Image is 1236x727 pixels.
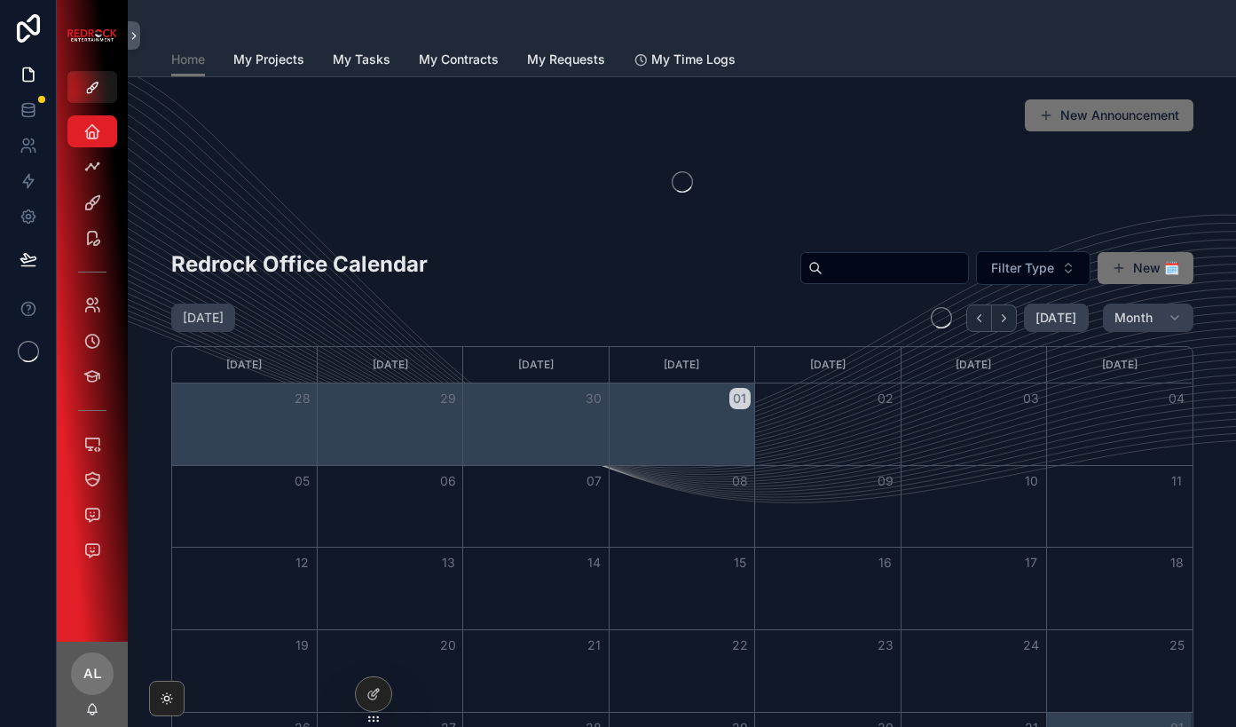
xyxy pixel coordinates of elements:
[1035,310,1077,326] span: [DATE]
[1103,304,1193,332] button: Month
[1020,635,1042,656] button: 24
[175,347,314,383] div: [DATE]
[875,635,896,656] button: 23
[1020,552,1042,573] button: 17
[437,552,459,573] button: 13
[729,388,751,409] button: 01
[729,470,751,492] button: 08
[67,29,117,42] img: App logo
[583,470,604,492] button: 07
[171,51,205,68] span: Home
[729,552,751,573] button: 15
[1166,635,1187,656] button: 25
[651,51,736,68] span: My Time Logs
[57,103,128,589] div: scrollable content
[634,43,736,79] a: My Time Logs
[419,43,499,79] a: My Contracts
[976,251,1090,285] button: Select Button
[583,552,604,573] button: 14
[991,259,1054,277] span: Filter Type
[1020,470,1042,492] button: 10
[992,304,1017,332] button: Next
[233,51,304,68] span: My Projects
[1114,310,1153,326] span: Month
[875,388,896,409] button: 02
[527,51,605,68] span: My Requests
[292,552,313,573] button: 12
[612,347,752,383] div: [DATE]
[966,304,992,332] button: Back
[437,470,459,492] button: 06
[419,51,499,68] span: My Contracts
[171,43,205,77] a: Home
[83,663,102,684] span: AL
[333,43,390,79] a: My Tasks
[583,388,604,409] button: 30
[1024,304,1089,332] button: [DATE]
[875,552,896,573] button: 16
[1098,252,1193,284] button: New 🗓️
[292,635,313,656] button: 19
[904,347,1043,383] div: [DATE]
[320,347,460,383] div: [DATE]
[466,347,605,383] div: [DATE]
[1025,99,1193,131] button: New Announcement
[758,347,897,383] div: [DATE]
[527,43,605,79] a: My Requests
[292,388,313,409] button: 28
[1166,388,1187,409] button: 04
[729,635,751,656] button: 22
[437,388,459,409] button: 29
[292,470,313,492] button: 05
[1166,470,1187,492] button: 11
[1020,388,1042,409] button: 03
[875,470,896,492] button: 09
[583,635,604,656] button: 21
[233,43,304,79] a: My Projects
[1166,552,1187,573] button: 18
[1050,347,1189,383] div: [DATE]
[183,309,224,327] h2: [DATE]
[171,249,428,279] h2: Redrock Office Calendar
[333,51,390,68] span: My Tasks
[437,635,459,656] button: 20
